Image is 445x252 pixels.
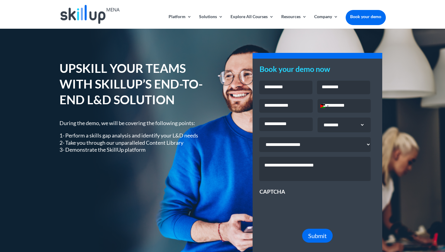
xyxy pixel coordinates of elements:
[60,132,214,153] p: 1- Perform a skills gap analysis and identify your L&D needs 2- Take you through our unparalleled...
[60,120,214,153] div: During the demo, we will be covering the following points:
[60,5,120,24] img: Skillup Mena
[60,60,214,111] h1: UPSKILL YOUR TEAMS WITH SKILLUP’S END-TO-END L&D SOLUTION
[169,15,192,29] a: Platform
[259,188,285,195] label: CAPTCHA
[346,10,386,23] a: Book your demo
[231,15,274,29] a: Explore All Courses
[259,65,376,76] h3: Book your demo now
[314,15,338,29] a: Company
[302,229,333,243] button: Submit
[415,223,445,252] iframe: Chat Widget
[318,99,331,112] button: Selected country
[281,15,307,29] a: Resources
[259,195,351,219] iframe: reCAPTCHA
[308,232,327,239] span: Submit
[199,15,223,29] a: Solutions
